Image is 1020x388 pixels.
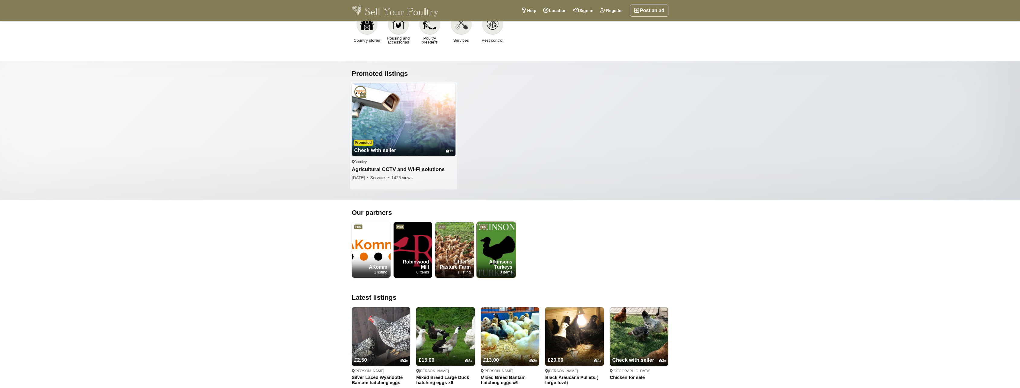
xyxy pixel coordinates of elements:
span: [DATE] [352,175,369,180]
img: Housing and accessories [392,17,405,31]
img: Littler's Pasture Farm [435,222,474,278]
span: Check with seller [354,147,396,153]
span: £15.00 [419,357,434,363]
h2: Promoted listings [352,70,668,78]
a: AKomm Pro AKomm 1 listing [352,222,391,278]
div: [PERSON_NAME] [545,369,604,373]
a: Agricultural CCTV and Wi-Fi solutions [352,167,455,173]
span: Housing and accessories [385,36,412,44]
div: 4 [594,359,601,363]
a: £20.00 4 [545,346,604,366]
img: Poultry breeders [423,17,436,31]
span: 1 listing [374,270,390,274]
div: 2 [529,359,537,363]
a: Location [540,5,570,17]
a: Housing and accessories Housing and accessories [383,11,413,47]
a: Post an ad [630,5,668,17]
a: Pest control Pest control [478,11,508,47]
a: Poultry breeders Poultry breeders [415,11,445,47]
a: Country stores Country stores [352,11,382,47]
span: Check with seller [612,357,654,363]
a: Check with seller 1 [352,136,455,156]
a: Check with seller 3 [610,346,668,366]
a: Pro [354,86,366,98]
img: AKomm [352,222,391,278]
span: Professional member [479,225,488,229]
img: Agricultural CCTV and Wi-Fi solutions [352,83,455,156]
span: Professional member [360,93,366,98]
div: [PERSON_NAME] [352,369,410,373]
span: Professional member [396,225,404,229]
a: £13.00 2 [481,346,539,366]
a: Black Araucana Pullets.( large fowl) [545,375,604,385]
a: Silver Laced Wyandotte Bantam hatching eggs [352,375,410,385]
a: Mixed Breed Large Duck hatching eggs x6 [416,375,475,385]
span: Country stores [354,38,380,42]
div: 3 [401,359,408,363]
div: [PERSON_NAME] [416,369,475,373]
span: £13.00 [483,357,499,363]
strong: AKomm [369,264,390,270]
div: Burnley [352,160,455,164]
img: Chicken for sale [610,307,668,366]
img: Mixed Breed Bantam hatching eggs x6 [481,307,539,366]
span: £2.50 [354,357,367,363]
a: Help [518,5,539,17]
a: £15.00 3 [416,346,475,366]
img: Black Araucana Pullets.( large fowl) [545,307,604,366]
a: Chicken for sale [610,375,668,380]
span: 1 listing [457,270,474,274]
div: [GEOGRAPHIC_DATA] [610,369,668,373]
a: Robinwood Mill Pro Robinwood Mill 0 items [394,222,432,278]
span: Professional member [354,225,363,229]
a: Services Services [446,11,476,47]
img: Services [455,17,468,31]
img: AKomm [354,86,366,98]
span: Professional member [438,225,446,229]
strong: Atkinsons Turkeys [477,259,516,270]
a: £2.50 3 [352,346,410,366]
img: Atkinsons Turkeys [477,222,516,278]
a: Mixed Breed Bantam hatching eggs x6 [481,375,539,385]
span: Services [453,38,469,42]
span: £20.00 [548,357,563,363]
a: Atkinsons Turkeys Pro Atkinsons Turkeys 0 items [477,222,516,278]
a: Littler's Pasture Farm Pro Littler's Pasture Farm 1 listing [435,222,474,278]
div: 1 [446,149,453,154]
img: Mixed Breed Large Duck hatching eggs x6 [416,307,475,366]
span: 0 items [417,270,432,274]
strong: Robinwood Mill [394,259,432,270]
img: Country stores [360,17,374,31]
span: 1426 views [391,175,413,180]
span: Services [370,175,390,180]
img: Silver Laced Wyandotte Bantam hatching eggs [352,307,410,366]
strong: Littler's Pasture Farm [435,259,474,270]
img: Sell Your Poultry [352,5,439,17]
div: 3 [659,359,666,363]
span: Our partners [352,209,392,217]
a: Register [597,5,626,17]
span: Pest control [482,38,503,42]
div: [PERSON_NAME] [481,369,539,373]
span: 0 items [500,270,516,274]
div: 3 [465,359,472,363]
img: Robinwood Mill [394,222,432,278]
h2: Latest listings [352,294,668,302]
img: Pest control [486,17,499,31]
a: Sign in [570,5,597,17]
span: Promoted [354,140,373,146]
span: Poultry breeders [417,36,443,44]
